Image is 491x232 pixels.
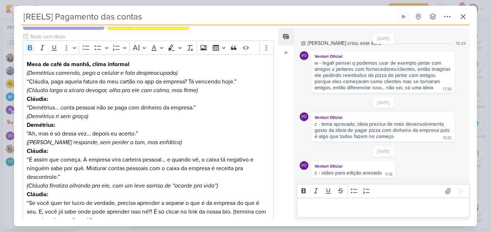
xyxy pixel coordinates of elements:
[297,198,470,218] div: Editor editing area: main
[27,69,178,77] i: (Demétrius comendo, pega o celular e fala despreocupado)
[21,10,396,23] input: Kard Sem Título
[315,127,451,139] div: gosto da ideia de pagar pizza com dinheiro da empresa pois é algo que todos fazem no começo
[27,95,48,103] strong: Cláudia:
[27,138,270,181] p: “É assim que começa. A empresa vira carteira pessoal… e quando vê, o caixa tá negativo e ninguém ...
[27,86,270,112] p: “Demétrius… conta pessoal não se paga com dinheiro da empresa.”
[313,114,453,121] div: Ventori Oficial
[27,69,270,86] p: “Cláudia, paga aquela fatura do meu cartão no app da empresa? Tá vencendo hoje.”
[27,147,48,155] strong: Cláudia:
[313,163,394,170] div: Ventori Oficial
[456,40,466,47] div: 15:24
[27,121,55,129] strong: Demétrius:
[27,181,270,225] p: “Se você quer ter lucro de verdade, precisa aprender a separar o que é da empresa do que é seu. E...
[315,60,452,91] div: w - legal! pensei q podemos usar de exemplo jantar com amigos x jantares com fornecedores/cliente...
[301,115,307,119] p: VO
[301,164,307,168] p: VO
[27,139,182,146] i: ([PERSON_NAME] responde, sem perder o tom, mas enfática)
[27,182,218,189] i: (Cláudia finaliza olhando pra ele, com um leve sorriso de “acorde pra vida”)
[27,191,48,198] strong: Cláudia:
[308,39,381,47] div: [PERSON_NAME] criou este kard
[385,172,392,177] div: 11:18
[301,54,307,58] p: VO
[300,161,308,170] div: Ventori Oficial
[300,51,308,60] div: Ventori Oficial
[27,61,129,68] strong: Mesa de café da manhã, clima informal
[23,40,274,55] div: Editor toolbar
[443,135,452,141] div: 15:32
[315,170,382,176] div: c - vídeo para edição anexado
[27,113,88,120] i: (Demétrius ri sem graça)
[313,53,453,60] div: Ventori Oficial
[27,87,198,94] i: (Cláudia larga a xícara devagar, olha pra ele com calma, mas firme)
[23,55,274,231] div: Editor editing area: main
[300,112,308,121] div: Ventori Oficial
[297,184,470,198] div: Editor toolbar
[29,33,274,40] input: Texto sem título
[443,86,452,92] div: 17:36
[27,112,270,138] p: “Ah, mas é só dessa vez… depois eu acerto.”
[401,14,407,20] div: Ligar relógio
[315,121,451,127] div: c - tema aprovado, ideia precisa de mais desenvolvimento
